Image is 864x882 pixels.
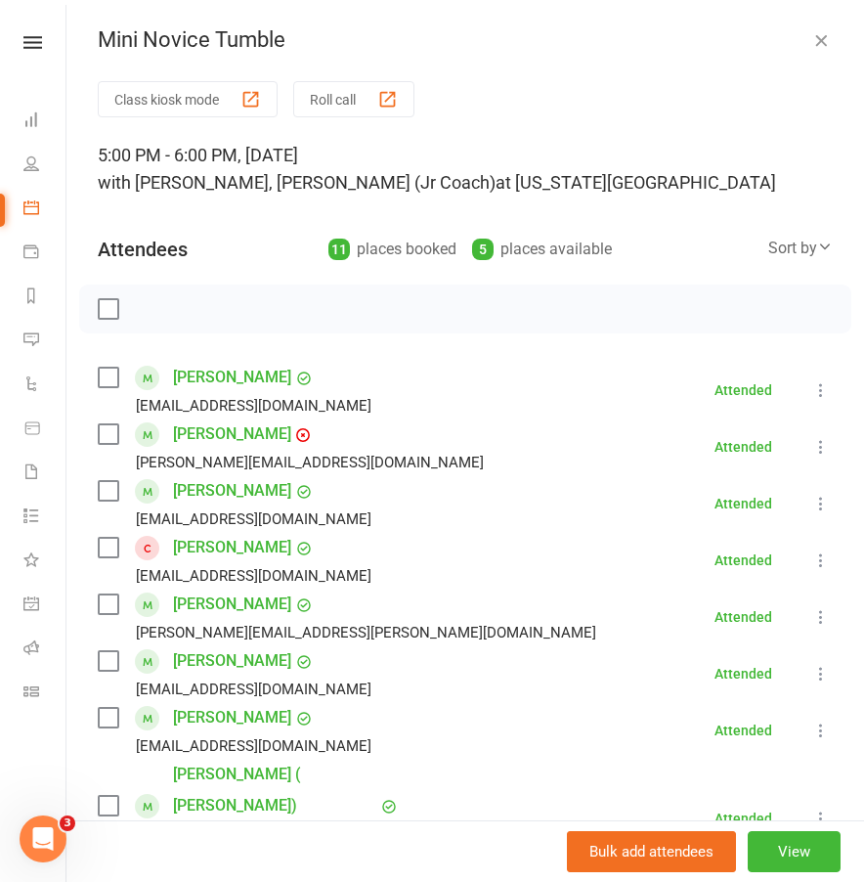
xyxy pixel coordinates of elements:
[173,589,291,620] a: [PERSON_NAME]
[714,383,772,397] div: Attended
[714,440,772,454] div: Attended
[98,142,833,197] div: 5:00 PM - 6:00 PM, [DATE]
[23,672,67,716] a: Class kiosk mode
[23,232,67,276] a: Payments
[714,667,772,681] div: Attended
[472,239,494,260] div: 5
[173,362,291,393] a: [PERSON_NAME]
[173,475,291,507] a: [PERSON_NAME]
[328,236,456,263] div: places booked
[173,419,291,450] a: [PERSON_NAME]
[60,816,75,831] span: 3
[173,759,376,853] a: [PERSON_NAME] ( [PERSON_NAME]) [PERSON_NAME]
[173,532,291,563] a: [PERSON_NAME]
[136,393,371,419] div: [EMAIL_ADDRESS][DOMAIN_NAME]
[173,645,291,677] a: [PERSON_NAME]
[23,188,67,232] a: Calendar
[23,540,67,584] a: What's New
[714,724,772,737] div: Attended
[66,27,864,53] div: Mini Novice Tumble
[567,831,736,872] button: Bulk add attendees
[23,100,67,144] a: Dashboard
[714,553,772,567] div: Attended
[136,677,371,702] div: [EMAIL_ADDRESS][DOMAIN_NAME]
[23,408,67,452] a: Product Sales
[748,831,841,872] button: View
[98,81,278,117] button: Class kiosk mode
[768,236,833,261] div: Sort by
[136,733,371,759] div: [EMAIL_ADDRESS][DOMAIN_NAME]
[23,276,67,320] a: Reports
[23,584,67,628] a: General attendance kiosk mode
[23,628,67,672] a: Roll call kiosk mode
[23,144,67,188] a: People
[136,620,596,645] div: [PERSON_NAME][EMAIL_ADDRESS][PERSON_NAME][DOMAIN_NAME]
[98,236,188,263] div: Attendees
[496,172,776,193] span: at [US_STATE][GEOGRAPHIC_DATA]
[714,497,772,510] div: Attended
[20,816,66,862] iframe: Intercom live chat
[136,450,484,475] div: [PERSON_NAME][EMAIL_ADDRESS][DOMAIN_NAME]
[293,81,414,117] button: Roll call
[173,702,291,733] a: [PERSON_NAME]
[136,563,371,589] div: [EMAIL_ADDRESS][DOMAIN_NAME]
[714,812,772,825] div: Attended
[714,610,772,624] div: Attended
[136,507,371,532] div: [EMAIL_ADDRESS][DOMAIN_NAME]
[98,172,496,193] span: with [PERSON_NAME], [PERSON_NAME] (Jr Coach)
[328,239,350,260] div: 11
[472,236,612,263] div: places available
